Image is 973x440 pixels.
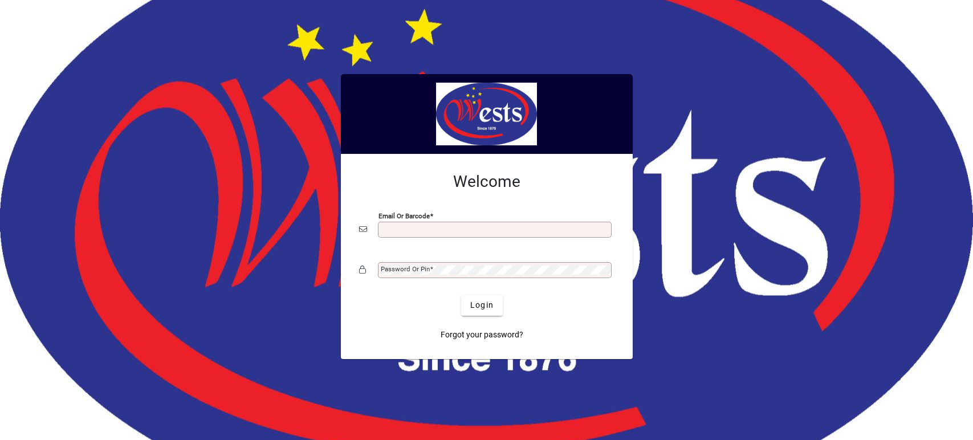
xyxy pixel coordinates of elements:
[436,325,528,345] a: Forgot your password?
[378,211,430,219] mat-label: Email or Barcode
[470,299,494,311] span: Login
[441,329,523,341] span: Forgot your password?
[461,295,503,316] button: Login
[359,172,614,192] h2: Welcome
[381,265,430,273] mat-label: Password or Pin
